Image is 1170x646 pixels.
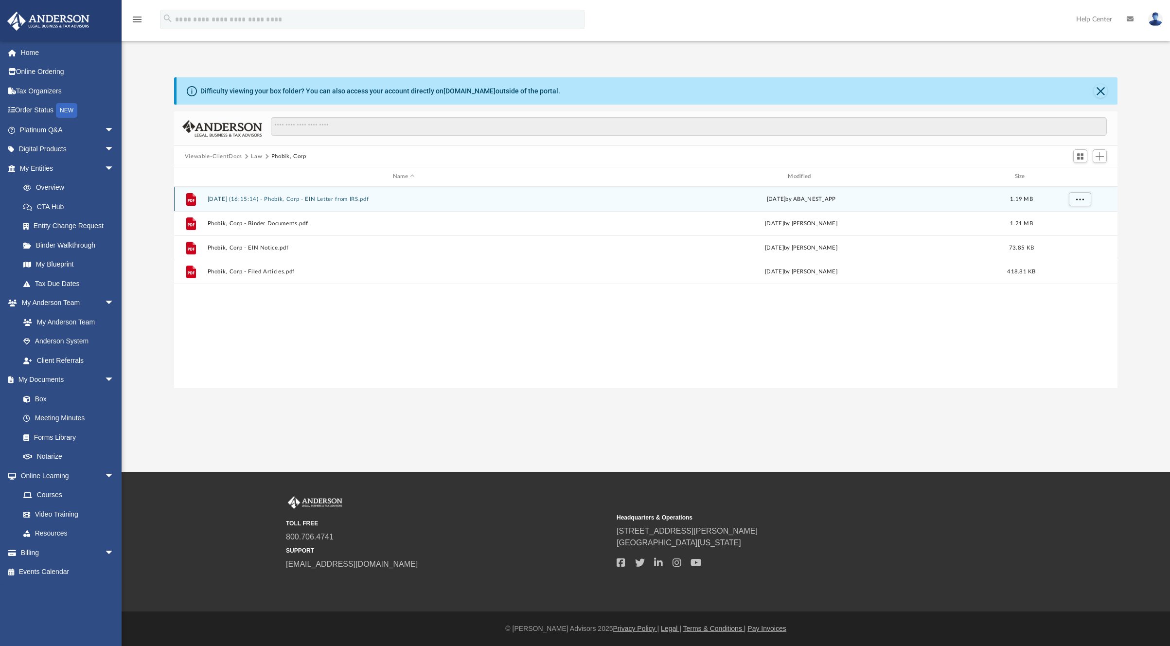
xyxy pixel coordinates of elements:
a: Tax Organizers [7,81,129,101]
a: [STREET_ADDRESS][PERSON_NAME] [617,527,758,535]
button: Add [1093,149,1107,163]
span: arrow_drop_down [105,543,124,563]
a: Privacy Policy | [613,625,659,632]
a: Resources [14,524,124,543]
button: Phobik, Corp - EIN Notice.pdf [207,245,600,251]
button: Law [251,152,262,161]
a: Notarize [14,447,124,467]
a: Anderson System [14,332,124,351]
a: Meeting Minutes [14,409,124,428]
small: Headquarters & Operations [617,513,940,522]
i: menu [131,14,143,25]
div: [DATE] by [PERSON_NAME] [604,268,997,276]
div: Name [207,172,600,181]
i: search [162,13,173,24]
a: Digital Productsarrow_drop_down [7,140,129,159]
small: SUPPORT [286,546,610,555]
div: Size [1002,172,1041,181]
div: id [1045,172,1113,181]
a: My Blueprint [14,255,124,274]
img: Anderson Advisors Platinum Portal [286,496,344,509]
span: 73.85 KB [1009,245,1034,250]
div: grid [174,187,1117,389]
span: 1.21 MB [1010,220,1033,226]
span: arrow_drop_down [105,159,124,179]
a: Binder Walkthrough [14,235,129,255]
a: [GEOGRAPHIC_DATA][US_STATE] [617,538,741,547]
a: Box [14,389,119,409]
button: Phobik, Corp - Filed Articles.pdf [207,269,600,275]
div: © [PERSON_NAME] Advisors 2025 [122,624,1170,634]
div: Modified [604,172,998,181]
a: Pay Invoices [747,625,786,632]
a: Overview [14,178,129,197]
a: CTA Hub [14,197,129,216]
a: Online Ordering [7,62,129,82]
span: 1.19 MB [1010,196,1033,201]
span: arrow_drop_down [105,140,124,160]
button: More options [1068,192,1091,206]
a: menu [131,18,143,25]
a: Events Calendar [7,562,129,582]
div: id [178,172,203,181]
a: Video Training [14,504,119,524]
div: [DATE] by [PERSON_NAME] [604,243,997,252]
div: Difficulty viewing your box folder? You can also access your account directly on outside of the p... [200,86,560,96]
button: Close [1094,84,1107,98]
a: Client Referrals [14,351,124,370]
a: Home [7,43,129,62]
button: Viewable-ClientDocs [185,152,242,161]
a: Entity Change Request [14,216,129,236]
button: Switch to Grid View [1073,149,1088,163]
a: 800.706.4741 [286,533,334,541]
input: Search files and folders [271,117,1107,136]
a: Terms & Conditions | [683,625,746,632]
a: Billingarrow_drop_down [7,543,129,562]
span: 418.81 KB [1007,269,1035,274]
span: arrow_drop_down [105,466,124,486]
a: [EMAIL_ADDRESS][DOMAIN_NAME] [286,560,418,568]
span: arrow_drop_down [105,370,124,390]
div: [DATE] by ABA_NEST_APP [604,195,997,203]
img: Anderson Advisors Platinum Portal [4,12,92,31]
a: My Anderson Team [14,312,119,332]
div: NEW [56,103,77,118]
a: My Entitiesarrow_drop_down [7,159,129,178]
a: My Documentsarrow_drop_down [7,370,124,390]
div: [DATE] by [PERSON_NAME] [604,219,997,228]
button: Phobik, Corp [271,152,306,161]
span: arrow_drop_down [105,120,124,140]
span: arrow_drop_down [105,293,124,313]
a: My Anderson Teamarrow_drop_down [7,293,124,313]
button: Phobik, Corp - Binder Documents.pdf [207,220,600,227]
a: Tax Due Dates [14,274,129,293]
a: Courses [14,485,124,505]
a: Forms Library [14,428,119,447]
img: User Pic [1148,12,1163,26]
a: Online Learningarrow_drop_down [7,466,124,485]
small: TOLL FREE [286,519,610,528]
a: Legal | [661,625,681,632]
button: [DATE] (16:15:14) - Phobik, Corp - EIN Letter from IRS.pdf [207,196,600,202]
a: Platinum Q&Aarrow_drop_down [7,120,129,140]
a: [DOMAIN_NAME] [443,87,496,95]
a: Order StatusNEW [7,101,129,121]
